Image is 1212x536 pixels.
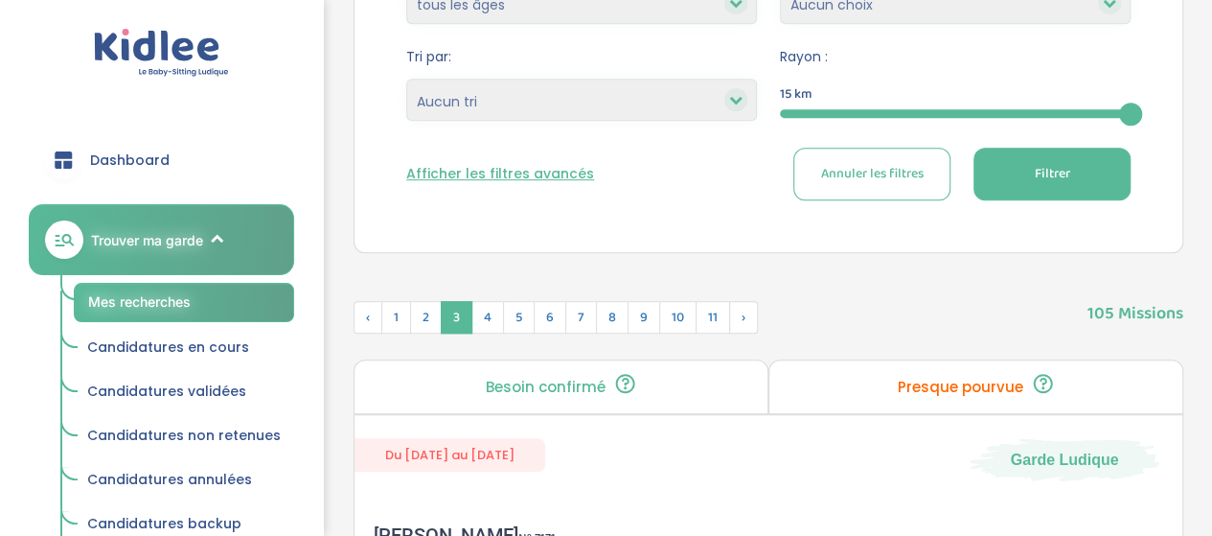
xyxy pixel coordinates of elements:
span: 8 [596,301,629,334]
span: Tri par: [406,47,757,67]
span: Suivant » [729,301,758,334]
span: 2 [410,301,442,334]
span: 1 [381,301,411,334]
span: 105 Missions [1087,282,1183,327]
p: Besoin confirmé [486,380,606,395]
span: Candidatures non retenues [87,426,281,445]
span: Candidatures validées [87,382,246,401]
a: Candidatures non retenues [74,418,294,454]
a: Candidatures validées [74,374,294,410]
a: Candidatures en cours [74,330,294,366]
span: 4 [471,301,504,334]
a: Dashboard [29,126,294,195]
span: 15 km [780,84,812,105]
p: Presque pourvue [898,380,1023,395]
button: Filtrer [973,148,1131,200]
span: 6 [534,301,566,334]
span: Filtrer [1034,164,1069,184]
span: 7 [565,301,597,334]
button: Annuler les filtres [793,148,950,200]
span: Candidatures backup [87,514,241,533]
span: Candidatures annulées [87,470,252,489]
span: Du [DATE] au [DATE] [354,438,545,472]
a: Mes recherches [74,283,294,322]
span: 5 [503,301,535,334]
a: Candidatures annulées [74,462,294,499]
span: Mes recherches [88,293,191,310]
span: Annuler les filtres [820,164,923,184]
span: 10 [659,301,697,334]
span: Dashboard [90,151,170,171]
span: 3 [441,301,472,334]
span: Trouver ma garde [91,230,203,250]
span: 9 [628,301,660,334]
span: Candidatures en cours [87,338,249,357]
span: ‹ [354,301,382,334]
img: logo.svg [94,29,229,78]
button: Afficher les filtres avancés [406,164,594,184]
a: Trouver ma garde [29,204,294,275]
span: Rayon : [780,47,1131,67]
span: 11 [696,301,730,334]
span: Garde Ludique [1011,449,1119,470]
